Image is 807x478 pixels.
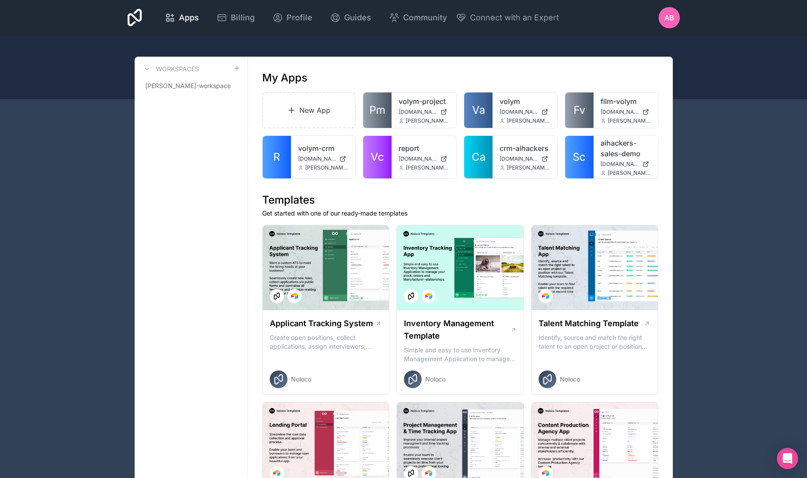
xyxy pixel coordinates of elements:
span: [DOMAIN_NAME] [298,155,336,162]
span: [DOMAIN_NAME] [601,108,639,116]
p: Simple and easy to use Inventory Management Application to manage your stock, orders and Manufact... [404,346,516,363]
img: Airtable Logo [425,470,432,477]
a: Pm [363,93,392,128]
span: [PERSON_NAME][EMAIL_ADDRESS][DOMAIN_NAME] [305,164,349,171]
a: [PERSON_NAME]-workspace [142,78,241,94]
a: New App [262,92,356,128]
span: Noloco [425,375,446,384]
span: Profile [287,12,312,24]
span: [DOMAIN_NAME] [601,161,639,168]
a: Profile [265,8,319,27]
img: Airtable Logo [273,470,280,477]
span: [PERSON_NAME]-workspace [145,81,231,90]
span: Va [472,103,485,117]
span: [PERSON_NAME][EMAIL_ADDRESS][DOMAIN_NAME] [406,117,449,124]
span: Sc [573,150,586,164]
span: Billing [231,12,255,24]
a: volym-project [399,96,449,107]
span: Ca [472,150,485,164]
a: Va [464,93,493,128]
a: Billing [210,8,262,27]
h1: Talent Matching Template [539,317,639,330]
a: Sc [565,136,594,178]
span: [PERSON_NAME][EMAIL_ADDRESS][DOMAIN_NAME] [507,164,550,171]
span: AB [664,12,674,23]
h1: My Apps [262,71,307,85]
span: Guides [344,12,371,24]
span: [PERSON_NAME][EMAIL_ADDRESS][DOMAIN_NAME] [406,164,449,171]
a: Guides [323,8,378,27]
a: film-volym [601,96,651,107]
a: R [263,136,291,178]
a: crm-aihackers [500,143,550,154]
a: Vc [363,136,392,178]
span: Community [403,12,447,24]
h1: Inventory Management Template [404,317,510,342]
a: Apps [158,8,206,27]
span: [PERSON_NAME][EMAIL_ADDRESS][DOMAIN_NAME] [507,117,550,124]
a: [DOMAIN_NAME] [500,155,550,162]
a: Workspaces [142,64,199,74]
a: [DOMAIN_NAME] [298,155,349,162]
span: Vc [371,150,384,164]
span: Noloco [560,375,580,384]
a: Community [382,8,454,27]
a: [DOMAIN_NAME] [601,161,651,168]
p: Create open positions, collect applications, assign interviewers, centralise candidate feedback a... [270,333,382,351]
a: [DOMAIN_NAME] [500,108,550,116]
img: Airtable Logo [291,293,298,300]
a: report [399,143,449,154]
span: Noloco [291,375,311,384]
p: Get started with one of our ready-made templates [262,209,659,218]
span: R [273,150,280,164]
div: Open Intercom Messenger [777,448,798,469]
h1: Templates [262,193,659,207]
span: Connect with an Expert [470,12,559,24]
p: Identify, source and match the right talent to an open project or position with our Talent Matchi... [539,333,651,351]
a: volym-crm [298,143,349,154]
a: Fv [565,93,594,128]
a: [DOMAIN_NAME] [601,108,651,116]
span: [DOMAIN_NAME] [500,155,538,162]
a: Ca [464,136,493,178]
h3: Workspaces [156,65,199,73]
span: [PERSON_NAME][EMAIL_ADDRESS][DOMAIN_NAME] [608,170,651,177]
span: [DOMAIN_NAME] [500,108,538,116]
span: Apps [179,12,199,24]
span: [DOMAIN_NAME] [399,155,437,162]
a: aihackers-sales-demo [601,138,651,159]
button: Connect with an Expert [456,12,559,24]
a: volym [500,96,550,107]
img: Airtable Logo [425,293,432,300]
span: [PERSON_NAME][EMAIL_ADDRESS][DOMAIN_NAME] [608,117,651,124]
h1: Applicant Tracking System [270,317,373,330]
img: Airtable Logo [542,470,549,477]
span: [DOMAIN_NAME] [399,108,437,116]
a: [DOMAIN_NAME] [399,155,449,162]
a: [DOMAIN_NAME] [399,108,449,116]
img: Airtable Logo [542,293,549,300]
span: Pm [369,103,385,117]
span: Fv [574,103,585,117]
